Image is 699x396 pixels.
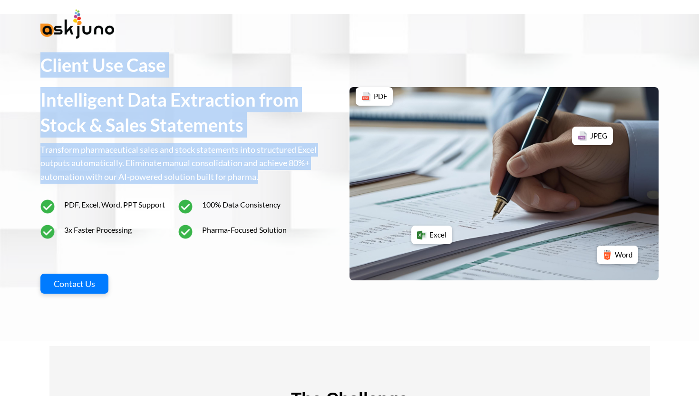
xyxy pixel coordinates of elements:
div: PDF [356,87,393,106]
img: AI Data Extraction [349,87,659,280]
img: 732220.png [417,230,427,240]
span: PDF, Excel, Word, PPT Support [64,198,165,212]
span: 100% Data Consistency [202,198,281,212]
p: Client Use Case [40,52,326,78]
img: icon [178,225,193,239]
span: 3x Faster Processing [64,223,132,237]
p: Transform pharmaceutical sales and stock statements into structured Excel outputs automatically. ... [40,143,326,184]
img: icon [40,199,55,214]
span: Pharma-Focused Solution [202,223,287,237]
span: Stock & Sales Statements [40,114,243,136]
img: icon [40,225,55,239]
span: Intelligent Data Extraction from [40,89,299,110]
div: Excel [411,226,452,244]
div: Word [597,246,638,264]
img: icon [178,199,193,214]
img: 337948.png [578,131,587,141]
img: 337946.png [361,92,371,101]
img: 888859.png [602,250,612,260]
div: JPEG [572,127,613,145]
a: Contact Us [40,274,108,294]
img: Logo [40,10,114,39]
